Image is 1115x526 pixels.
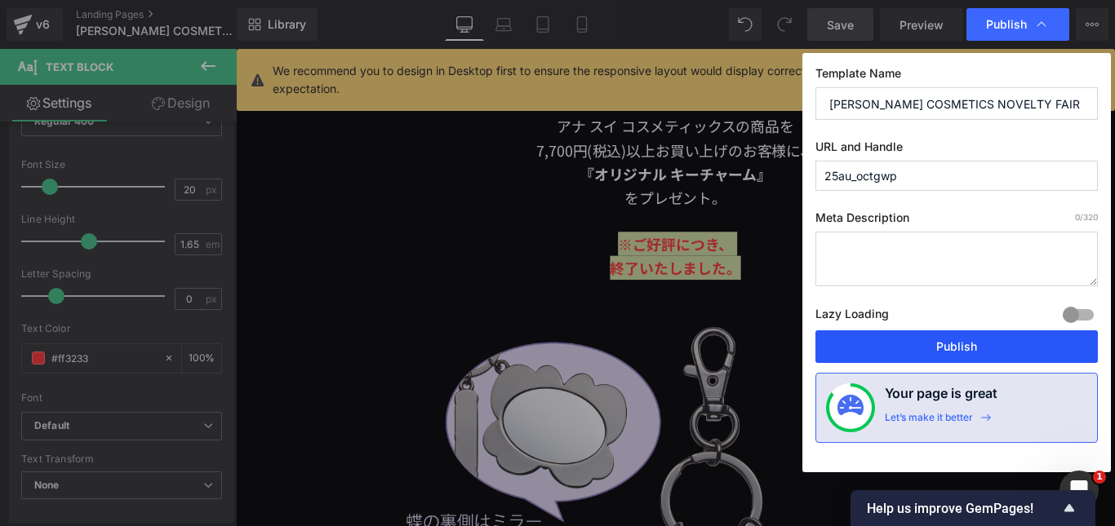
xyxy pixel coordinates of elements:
[815,330,1098,363] button: Publish
[420,234,567,258] strong: 終了いたしました。
[815,139,1098,161] label: URL and Handle
[867,501,1059,516] span: Help us improve GemPages!
[815,66,1098,87] label: Template Name
[386,129,602,152] strong: 『オリジナル キーチャーム』
[815,303,889,330] label: Lazy Loading
[867,498,1079,518] button: Show survey - Help us improve GemPages!
[885,383,997,411] h4: Your page is great
[402,20,585,46] b: [DATE] 10:00スタート
[815,210,1098,232] label: Meta Description
[1075,212,1080,222] span: 0
[837,395,864,421] img: onboarding-status.svg
[1075,212,1098,222] span: /320
[986,17,1027,32] span: Publish
[1093,471,1106,484] span: 1
[16,154,971,181] p: をプレゼント。
[885,411,973,432] div: Let’s make it better
[16,100,971,127] p: 7,700円(税込)以上お買い上げのお客様に、
[1059,471,1099,510] iframe: Intercom live chat
[429,207,559,231] strong: ※ご好評につき、
[16,73,971,100] p: アナ スイ コスメティックスの商品を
